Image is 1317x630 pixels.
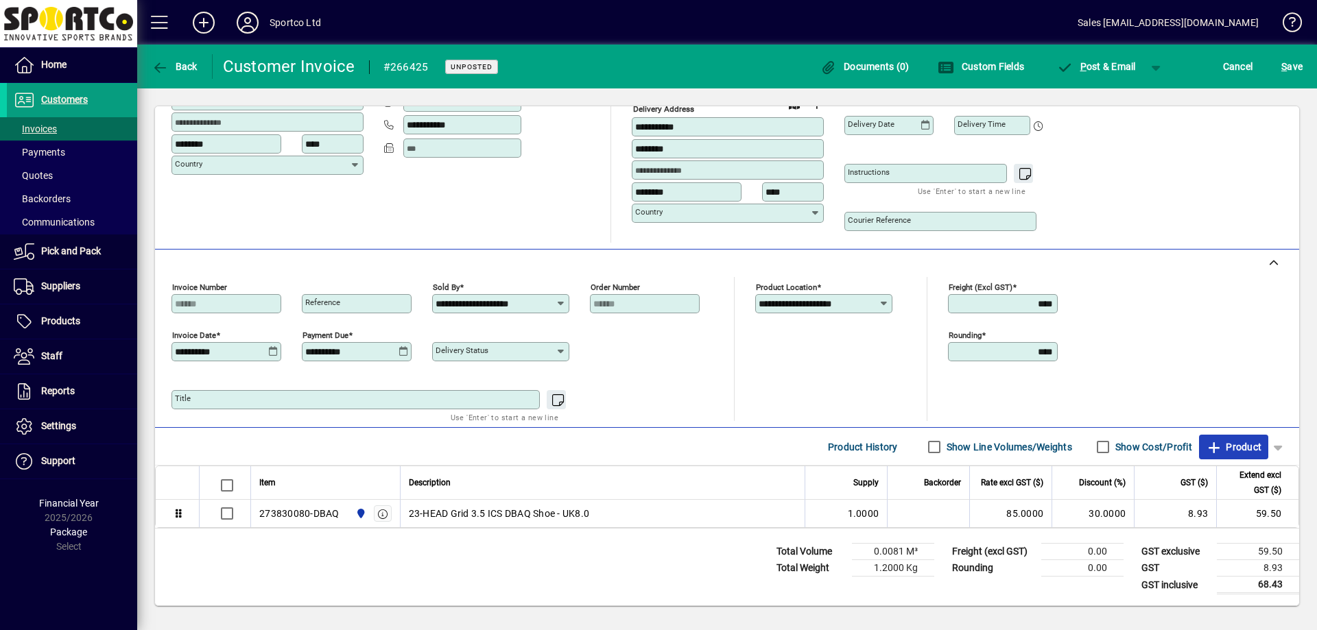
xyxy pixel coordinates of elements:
mat-label: Sold by [433,282,460,292]
td: 59.50 [1216,500,1298,527]
span: Documents (0) [820,61,910,72]
span: Back [152,61,198,72]
td: 68.43 [1217,577,1299,594]
span: Rate excl GST ($) [981,475,1043,490]
td: Freight (excl GST) [945,544,1041,560]
span: Product History [828,436,898,458]
td: 59.50 [1217,544,1299,560]
mat-label: Courier Reference [848,215,911,225]
mat-label: Rounding [949,330,982,340]
button: Back [148,54,201,79]
span: GST ($) [1180,475,1208,490]
td: 0.0081 M³ [852,544,934,560]
span: Package [50,526,87,537]
span: Product [1206,436,1261,458]
button: Cancel [1220,54,1257,79]
span: Settings [41,420,76,431]
td: 30.0000 [1052,500,1134,527]
span: ave [1281,56,1303,77]
mat-label: Title [175,393,191,403]
div: 273830080-DBAQ [259,507,340,520]
span: S [1281,61,1287,72]
mat-label: Freight (excl GST) [949,282,1012,292]
td: Total Weight [770,560,852,577]
a: Knowledge Base [1272,3,1300,47]
a: Products [7,304,137,339]
span: Cancel [1223,56,1253,77]
span: 1.0000 [848,507,879,520]
mat-hint: Use 'Enter' to start a new line [451,409,558,425]
mat-label: Delivery date [848,119,894,129]
a: Staff [7,339,137,374]
label: Show Cost/Profit [1113,440,1192,454]
button: Post & Email [1049,54,1143,79]
td: Rounding [945,560,1041,577]
button: Documents (0) [817,54,913,79]
a: Quotes [7,164,137,187]
a: Settings [7,409,137,444]
a: Backorders [7,187,137,210]
span: Backorder [924,475,961,490]
div: #266425 [383,56,429,78]
td: 8.93 [1217,560,1299,577]
span: Communications [14,217,95,228]
label: Show Line Volumes/Weights [944,440,1072,454]
span: Backorders [14,193,71,204]
mat-label: Order number [591,282,640,292]
span: Suppliers [41,280,80,291]
span: Financial Year [39,498,99,509]
div: Customer Invoice [223,56,355,77]
mat-label: Country [175,159,202,169]
a: Invoices [7,117,137,141]
button: Product History [822,435,903,459]
div: 85.0000 [978,507,1043,520]
span: Description [409,475,451,490]
span: Reports [41,385,75,396]
mat-label: Payment due [302,330,348,340]
span: Staff [41,350,62,361]
span: Item [259,475,276,490]
span: 23-HEAD Grid 3.5 ICS DBAQ Shoe - UK8.0 [409,507,590,520]
td: GST [1135,560,1217,577]
button: Add [182,10,226,35]
mat-label: Invoice date [172,330,216,340]
mat-label: Instructions [848,167,890,177]
mat-label: Delivery status [436,346,488,355]
span: Unposted [451,62,493,71]
span: Products [41,315,80,326]
a: Suppliers [7,269,137,304]
span: Discount (%) [1079,475,1126,490]
a: Support [7,444,137,478]
span: Support [41,455,75,466]
mat-label: Country [635,207,663,217]
mat-label: Invoice number [172,282,227,292]
button: Choose address [805,94,827,116]
span: Custom Fields [938,61,1024,72]
td: 0.00 [1041,560,1124,577]
mat-label: Reference [305,298,340,307]
span: Payments [14,147,65,158]
span: Invoices [14,123,57,134]
div: Sales [EMAIL_ADDRESS][DOMAIN_NAME] [1078,12,1259,34]
span: Supply [853,475,879,490]
button: Product [1199,435,1268,459]
div: Sportco Ltd [270,12,321,34]
span: Home [41,59,67,70]
a: Payments [7,141,137,164]
a: Home [7,48,137,82]
button: Save [1278,54,1306,79]
span: ost & Email [1056,61,1136,72]
td: Total Volume [770,544,852,560]
a: Pick and Pack [7,234,137,269]
td: GST exclusive [1135,544,1217,560]
app-page-header-button: Back [137,54,213,79]
button: Custom Fields [934,54,1028,79]
span: Pick and Pack [41,245,101,256]
mat-hint: Use 'Enter' to start a new line [918,183,1025,199]
td: 0.00 [1041,544,1124,560]
button: Profile [226,10,270,35]
span: P [1080,61,1087,72]
mat-label: Delivery time [958,119,1006,129]
td: 8.93 [1134,500,1216,527]
span: Sportco Ltd Warehouse [352,506,368,521]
